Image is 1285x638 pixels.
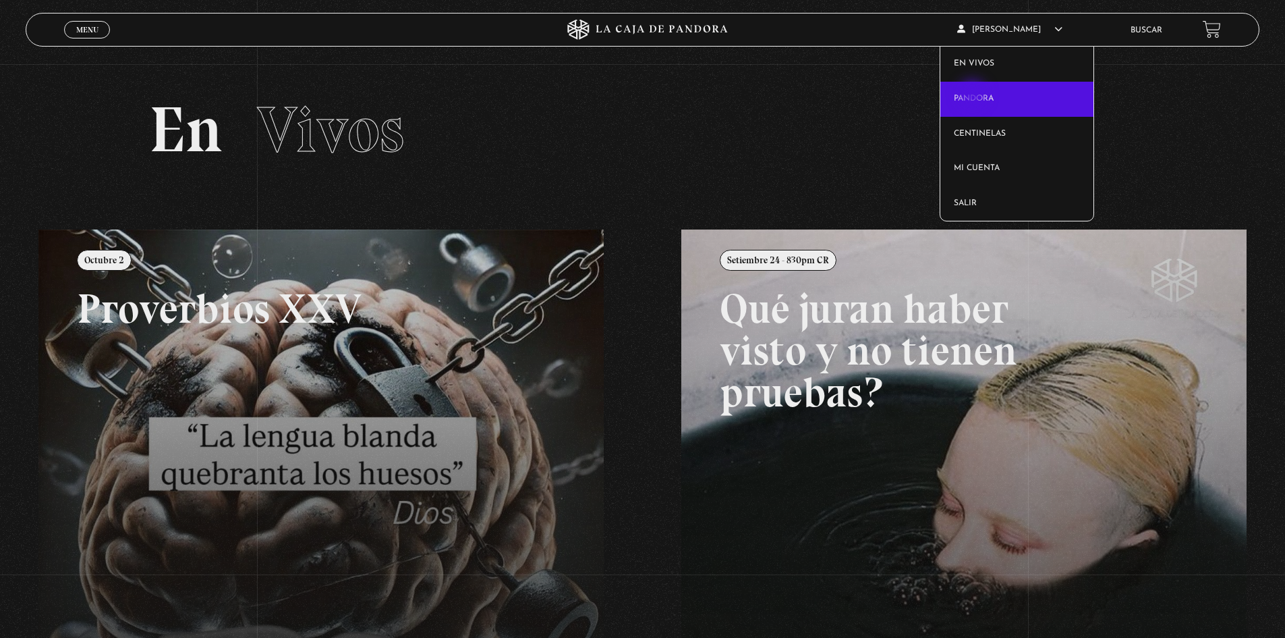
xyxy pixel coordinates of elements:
span: Cerrar [72,37,103,47]
a: View your shopping cart [1203,20,1221,38]
a: Pandora [940,82,1093,117]
h2: En [149,98,1136,162]
a: Salir [940,186,1093,221]
span: Vivos [257,91,404,168]
a: Buscar [1131,26,1162,34]
a: En vivos [940,47,1093,82]
span: [PERSON_NAME] [957,26,1062,34]
a: Centinelas [940,117,1093,152]
span: Menu [76,26,98,34]
a: Mi cuenta [940,151,1093,186]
